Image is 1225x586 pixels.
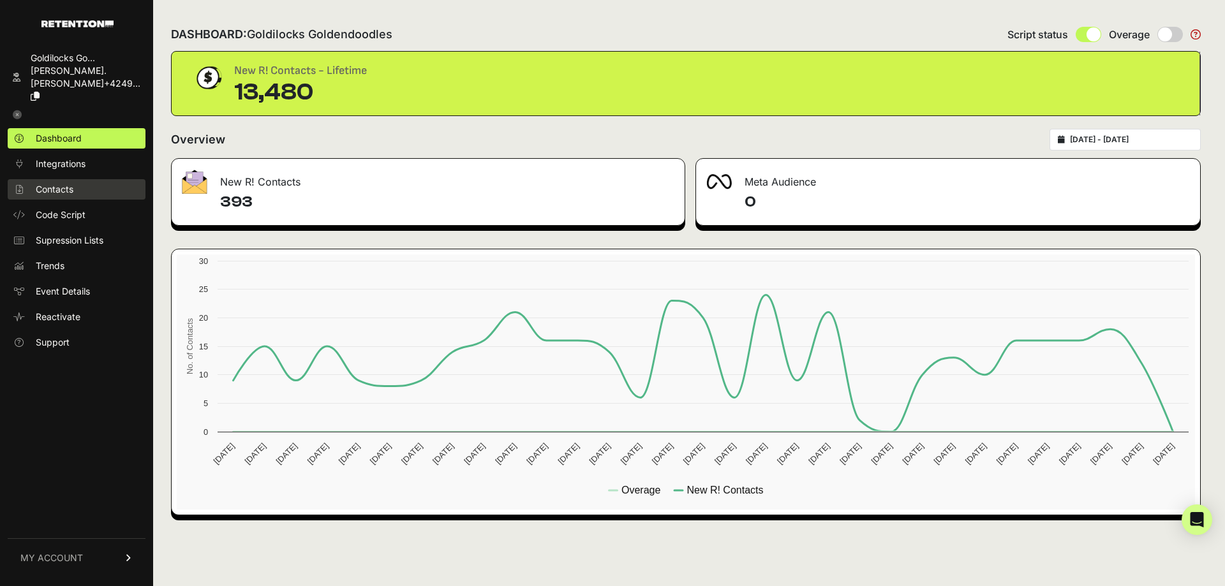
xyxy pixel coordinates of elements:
a: Integrations [8,154,145,174]
div: New R! Contacts - Lifetime [234,62,367,80]
a: Dashboard [8,128,145,149]
text: [DATE] [869,441,894,466]
span: Script status [1007,27,1068,42]
a: Support [8,332,145,353]
text: 25 [199,284,208,294]
text: [DATE] [1120,441,1145,466]
span: Code Script [36,209,85,221]
div: New R! Contacts [172,159,685,197]
text: [DATE] [681,441,706,466]
text: 5 [204,399,208,408]
text: [DATE] [1057,441,1082,466]
a: Code Script [8,205,145,225]
text: [DATE] [775,441,800,466]
text: [DATE] [1088,441,1113,466]
h4: 393 [220,192,674,212]
text: [DATE] [493,441,518,466]
span: Event Details [36,285,90,298]
a: Goldilocks Go... [PERSON_NAME].[PERSON_NAME]+4249... [8,48,145,106]
text: Overage [621,485,660,495]
a: Reactivate [8,307,145,327]
span: Trends [36,260,64,272]
text: [DATE] [431,441,456,466]
text: [DATE] [713,441,738,466]
span: Support [36,336,70,349]
text: [DATE] [242,441,267,466]
text: [DATE] [306,441,330,466]
span: Contacts [36,183,73,196]
span: [PERSON_NAME].[PERSON_NAME]+4249... [31,65,140,89]
div: Meta Audience [696,159,1200,197]
text: [DATE] [462,441,487,466]
text: [DATE] [337,441,362,466]
a: Supression Lists [8,230,145,251]
text: [DATE] [806,441,831,466]
text: No. of Contacts [185,318,195,374]
img: fa-meta-2f981b61bb99beabf952f7030308934f19ce035c18b003e963880cc3fabeebb7.png [706,174,732,189]
text: [DATE] [1026,441,1051,466]
span: Overage [1109,27,1150,42]
a: Trends [8,256,145,276]
span: Integrations [36,157,85,170]
img: dollar-coin-05c43ed7efb7bc0c12610022525b4bbbb207c7efeef5aecc26f025e68dcafac9.png [192,62,224,94]
text: [DATE] [1151,441,1176,466]
div: Open Intercom Messenger [1182,504,1212,535]
a: Contacts [8,179,145,200]
text: [DATE] [963,441,988,466]
text: [DATE] [995,441,1020,466]
text: 20 [199,313,208,323]
text: [DATE] [274,441,299,466]
a: Event Details [8,281,145,302]
text: 10 [199,370,208,379]
span: Supression Lists [36,234,103,247]
text: [DATE] [524,441,549,466]
text: [DATE] [368,441,393,466]
h4: 0 [745,192,1190,212]
span: Goldilocks Goldendoodles [247,27,392,41]
text: [DATE] [838,441,863,466]
text: [DATE] [211,441,236,466]
text: [DATE] [650,441,675,466]
img: fa-envelope-19ae18322b30453b285274b1b8af3d052b27d846a4fbe8435d1a52b978f639a2.png [182,170,207,194]
text: [DATE] [744,441,769,466]
text: [DATE] [932,441,957,466]
img: Retention.com [41,20,114,27]
text: [DATE] [588,441,612,466]
text: 30 [199,256,208,266]
text: [DATE] [619,441,644,466]
text: 15 [199,342,208,351]
span: Dashboard [36,132,82,145]
h2: DASHBOARD: [171,26,392,43]
text: [DATE] [556,441,581,466]
text: [DATE] [399,441,424,466]
h2: Overview [171,131,225,149]
div: Goldilocks Go... [31,52,140,64]
text: [DATE] [901,441,926,466]
span: MY ACCOUNT [20,552,83,564]
text: 0 [204,427,208,437]
text: New R! Contacts [687,485,763,495]
a: MY ACCOUNT [8,538,145,577]
span: Reactivate [36,311,80,323]
div: 13,480 [234,80,367,105]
